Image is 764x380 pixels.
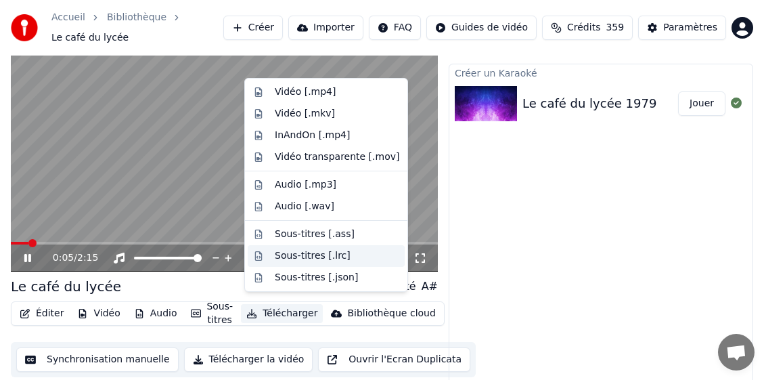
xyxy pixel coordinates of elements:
[275,129,351,142] div: InAndOn [.mp4]
[14,304,69,323] button: Éditer
[51,31,129,45] span: Le café du lycée
[275,150,399,164] div: Vidéo transparente [.mov]
[275,271,358,284] div: Sous-titres [.json]
[522,94,656,113] div: Le café du lycée 1979
[77,251,98,265] span: 2:15
[638,16,726,40] button: Paramètres
[72,304,125,323] button: Vidéo
[53,251,85,265] div: /
[606,21,624,35] span: 359
[567,21,600,35] span: Crédits
[16,347,179,372] button: Synchronisation manuelle
[184,347,313,372] button: Télécharger la vidéo
[678,91,725,116] button: Jouer
[51,11,223,45] nav: breadcrumb
[449,64,752,81] div: Créer un Karaoké
[347,307,435,320] div: Bibliothèque cloud
[275,249,351,263] div: Sous-titres [.lrc]
[241,304,323,323] button: Télécharger
[374,278,416,295] div: Tonalité
[185,297,239,330] button: Sous-titres
[129,304,183,323] button: Audio
[275,85,336,99] div: Vidéo [.mp4]
[663,21,717,35] div: Paramètres
[11,14,38,41] img: youka
[369,16,421,40] button: FAQ
[11,277,121,296] div: Le café du lycée
[426,16,537,40] button: Guides de vidéo
[422,278,438,295] div: A#
[223,16,283,40] button: Créer
[107,11,166,24] a: Bibliothèque
[318,347,470,372] button: Ouvrir l'Ecran Duplicata
[51,11,85,24] a: Accueil
[542,16,633,40] button: Crédits359
[288,16,363,40] button: Importer
[718,334,755,371] div: Ouvrir le chat
[275,200,334,213] div: Audio [.wav]
[275,107,335,121] div: Vidéo [.mkv]
[53,251,74,265] span: 0:05
[275,228,355,241] div: Sous-titres [.ass]
[275,178,336,192] div: Audio [.mp3]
